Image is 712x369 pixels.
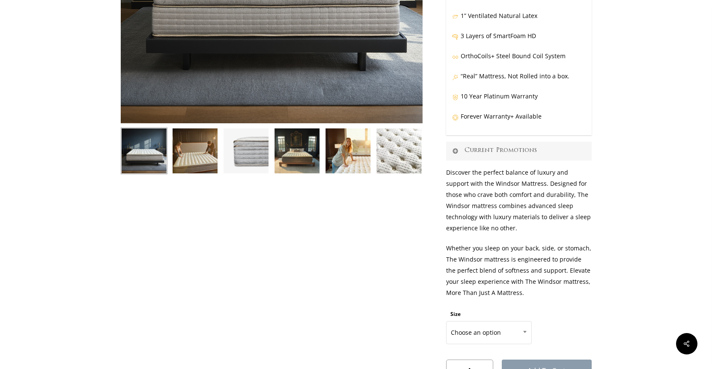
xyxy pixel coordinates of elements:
img: Windsor-Side-Profile-HD-Closeup [223,128,269,174]
p: Whether you sleep on your back, side, or stomach, The Windsor mattress is engineered to provide t... [446,243,592,307]
img: Windsor In Studio [121,128,167,174]
img: Windsor In NH Manor [274,128,320,174]
p: 3 Layers of SmartFoam HD [452,30,586,51]
a: Current Promotions [446,142,592,161]
p: OrthoCoils+ Steel Bound Coil System [452,51,586,71]
p: 1” Ventilated Natural Latex [452,10,586,30]
p: Forever Warranty+ Available [452,111,586,131]
p: 10 Year Platinum Warranty [452,91,586,111]
span: Choose an option [447,324,531,342]
img: Windsor-Condo-Shoot-Joane-and-eric feel the plush pillow top. [172,128,218,174]
span: Choose an option [446,321,532,344]
label: Size [450,310,461,318]
p: Discover the perfect balance of luxury and support with the Windsor Mattress. Designed for those ... [446,167,592,243]
p: “Real” Mattress, Not Rolled into a box. [452,71,586,91]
